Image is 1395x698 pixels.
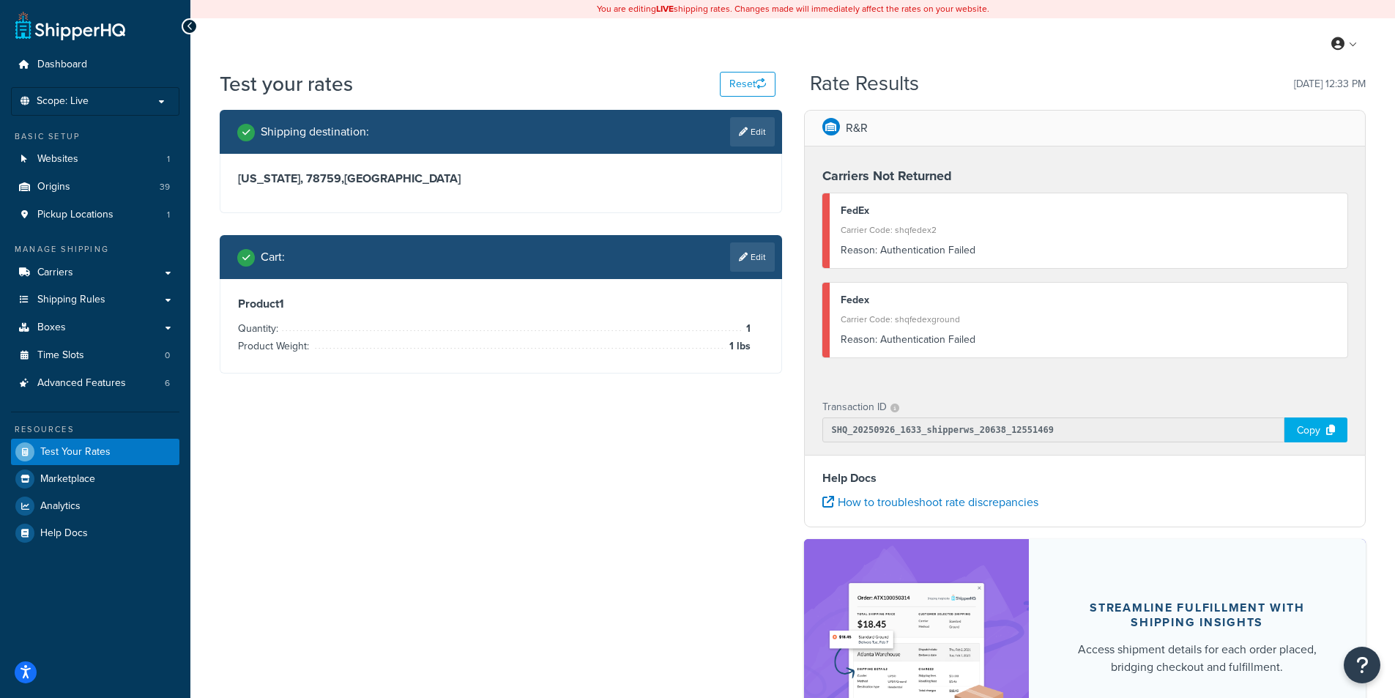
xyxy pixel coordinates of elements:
li: Time Slots [11,342,179,369]
div: Access shipment details for each order placed, bridging checkout and fulfillment. [1064,641,1331,676]
span: 39 [160,181,170,193]
li: Origins [11,174,179,201]
a: Help Docs [11,520,179,546]
b: LIVE [656,2,674,15]
p: Transaction ID [822,397,887,417]
span: Test Your Rates [40,446,111,458]
span: 1 [743,320,751,338]
a: Websites1 [11,146,179,173]
span: Pickup Locations [37,209,114,221]
a: How to troubleshoot rate discrepancies [822,494,1038,510]
li: Websites [11,146,179,173]
span: 0 [165,349,170,362]
span: Origins [37,181,70,193]
h1: Test your rates [220,70,353,98]
span: Advanced Features [37,377,126,390]
div: Streamline Fulfillment with Shipping Insights [1064,601,1331,630]
span: Help Docs [40,527,88,540]
a: Advanced Features6 [11,370,179,397]
div: Carrier Code: shqfedex2 [841,220,1337,240]
div: Carrier Code: shqfedexground [841,309,1337,330]
span: Time Slots [37,349,84,362]
div: Copy [1284,417,1347,442]
h2: Shipping destination : [261,125,369,138]
div: Authentication Failed [841,330,1337,350]
span: Scope: Live [37,95,89,108]
span: Websites [37,153,78,166]
span: 1 lbs [726,338,751,355]
h3: Product 1 [238,297,764,311]
a: Origins39 [11,174,179,201]
li: Pickup Locations [11,201,179,229]
h2: Rate Results [810,73,919,95]
span: Product Weight: [238,338,313,354]
a: Test Your Rates [11,439,179,465]
a: Marketplace [11,466,179,492]
p: R&R [846,118,868,138]
a: Shipping Rules [11,286,179,313]
a: Analytics [11,493,179,519]
h2: Cart : [261,250,285,264]
a: Edit [730,242,775,272]
div: Authentication Failed [841,240,1337,261]
span: 1 [167,153,170,166]
span: 6 [165,377,170,390]
h3: [US_STATE], 78759 , [GEOGRAPHIC_DATA] [238,171,764,186]
span: Boxes [37,322,66,334]
button: Open Resource Center [1344,647,1380,683]
div: Basic Setup [11,130,179,143]
div: Fedex [841,290,1337,311]
a: Carriers [11,259,179,286]
a: Boxes [11,314,179,341]
p: [DATE] 12:33 PM [1294,74,1366,94]
div: Resources [11,423,179,436]
span: Reason: [841,242,877,258]
span: Carriers [37,267,73,279]
div: Manage Shipping [11,243,179,256]
span: Shipping Rules [37,294,105,306]
span: Dashboard [37,59,87,71]
div: FedEx [841,201,1337,221]
a: Edit [730,117,775,146]
a: Dashboard [11,51,179,78]
span: Reason: [841,332,877,347]
a: Pickup Locations1 [11,201,179,229]
span: Analytics [40,500,81,513]
span: Marketplace [40,473,95,486]
span: Quantity: [238,321,282,336]
button: Reset [720,72,775,97]
li: Advanced Features [11,370,179,397]
a: Time Slots0 [11,342,179,369]
h4: Help Docs [822,469,1348,487]
strong: Carriers Not Returned [822,166,952,185]
span: 1 [167,209,170,221]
